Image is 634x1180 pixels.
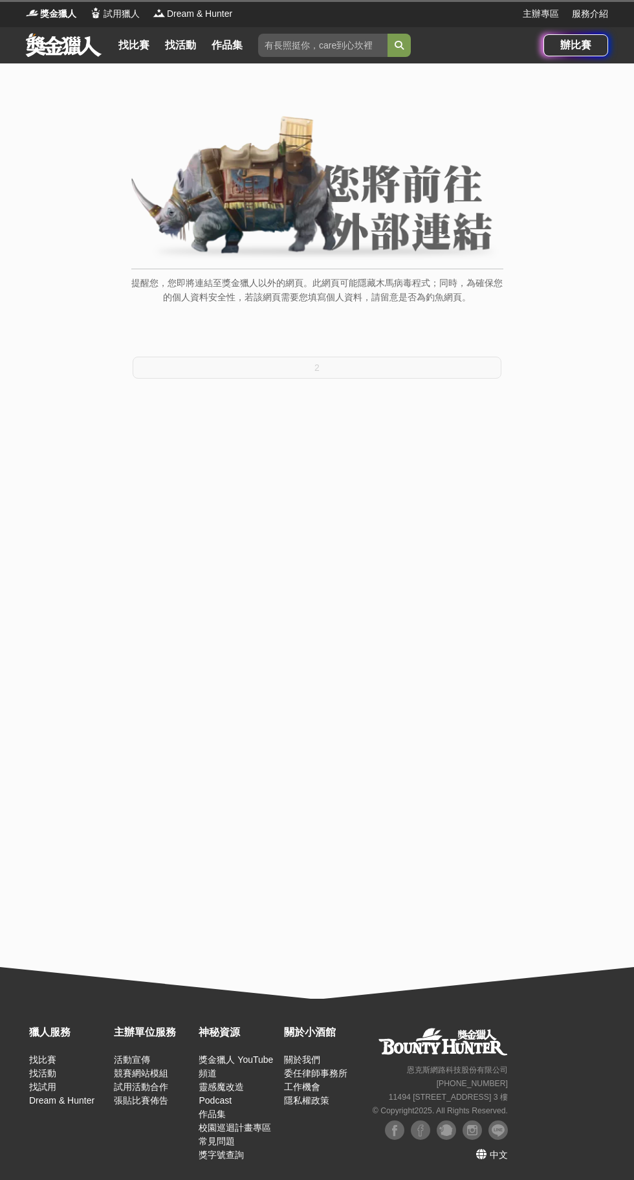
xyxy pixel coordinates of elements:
[133,357,501,379] button: 2
[114,1082,168,1092] a: 試用活動合作
[284,1025,362,1040] div: 關於小酒館
[153,6,166,19] img: Logo
[89,6,102,19] img: Logo
[29,1068,56,1078] a: 找活動
[29,1082,56,1092] a: 找試用
[389,1093,508,1102] small: 11494 [STREET_ADDRESS] 3 樓
[490,1150,508,1160] span: 中文
[160,36,201,54] a: 找活動
[258,34,388,57] input: 有長照挺你，care到心坎裡！青春出手，拍出照顧 影音徵件活動
[488,1120,508,1140] img: LINE
[199,1109,226,1119] a: 作品集
[114,1068,168,1078] a: 競賽網站模組
[284,1095,329,1106] a: 隱私權政策
[411,1120,430,1140] img: Facebook
[199,1122,271,1133] a: 校園巡迴計畫專區
[199,1054,273,1078] a: 獎金獵人 YouTube 頻道
[153,7,232,21] a: LogoDream & Hunter
[437,1120,456,1140] img: Plurk
[114,1025,192,1040] div: 主辦單位服務
[29,1025,107,1040] div: 獵人服務
[572,7,608,21] a: 服務介紹
[89,7,140,21] a: Logo試用獵人
[284,1054,320,1065] a: 關於我們
[40,7,76,21] span: 獎金獵人
[29,1095,94,1106] a: Dream & Hunter
[284,1068,347,1078] a: 委任律師事務所
[199,1082,244,1106] a: 靈感魔改造 Podcast
[437,1079,508,1088] small: [PHONE_NUMBER]
[385,1120,404,1140] img: Facebook
[407,1065,508,1074] small: 恩克斯網路科技股份有限公司
[523,7,559,21] a: 主辦專區
[199,1150,244,1160] a: 獎字號查詢
[206,36,248,54] a: 作品集
[373,1106,508,1115] small: © Copyright 2025 . All Rights Reserved.
[131,116,503,262] img: External Link Banner
[131,276,503,318] p: 提醒您，您即將連結至獎金獵人以外的網頁。此網頁可能隱藏木馬病毒程式；同時，為確保您的個人資料安全性，若該網頁需要您填寫個人資料，請留意是否為釣魚網頁。
[26,6,39,19] img: Logo
[113,36,155,54] a: 找比賽
[114,1095,168,1106] a: 張貼比賽佈告
[29,1054,56,1065] a: 找比賽
[104,7,140,21] span: 試用獵人
[114,1054,150,1065] a: 活動宣傳
[543,34,608,56] a: 辦比賽
[167,7,232,21] span: Dream & Hunter
[199,1025,277,1040] div: 神秘資源
[463,1120,482,1140] img: Instagram
[26,7,76,21] a: Logo獎金獵人
[284,1082,320,1092] a: 工作機會
[199,1136,235,1146] a: 常見問題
